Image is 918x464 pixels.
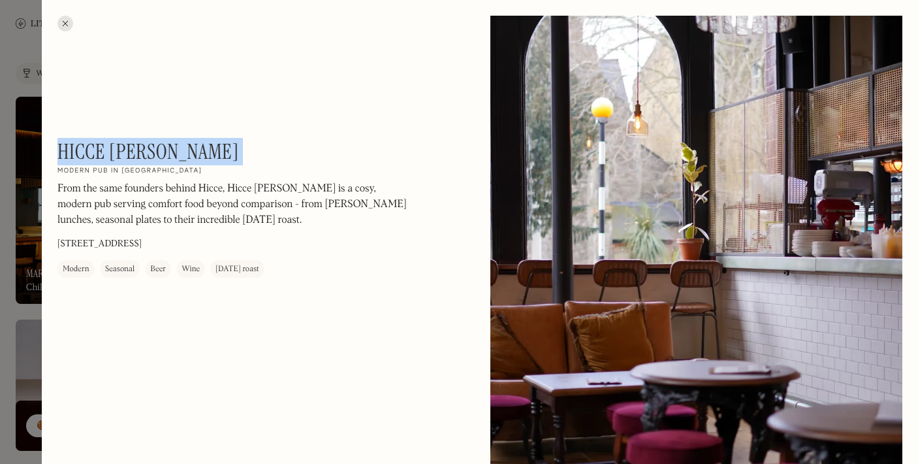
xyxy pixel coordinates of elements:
[63,263,89,276] div: Modern
[57,237,142,251] p: [STREET_ADDRESS]
[57,167,202,176] h2: Modern pub in [GEOGRAPHIC_DATA]
[182,263,200,276] div: Wine
[57,139,239,164] h1: Hicce [PERSON_NAME]
[215,263,259,276] div: [DATE] roast
[57,181,410,228] p: From the same founders behind Hicce, Hicce [PERSON_NAME] is a cosy, modern pub serving comfort fo...
[150,263,166,276] div: Beer
[105,263,135,276] div: Seasonal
